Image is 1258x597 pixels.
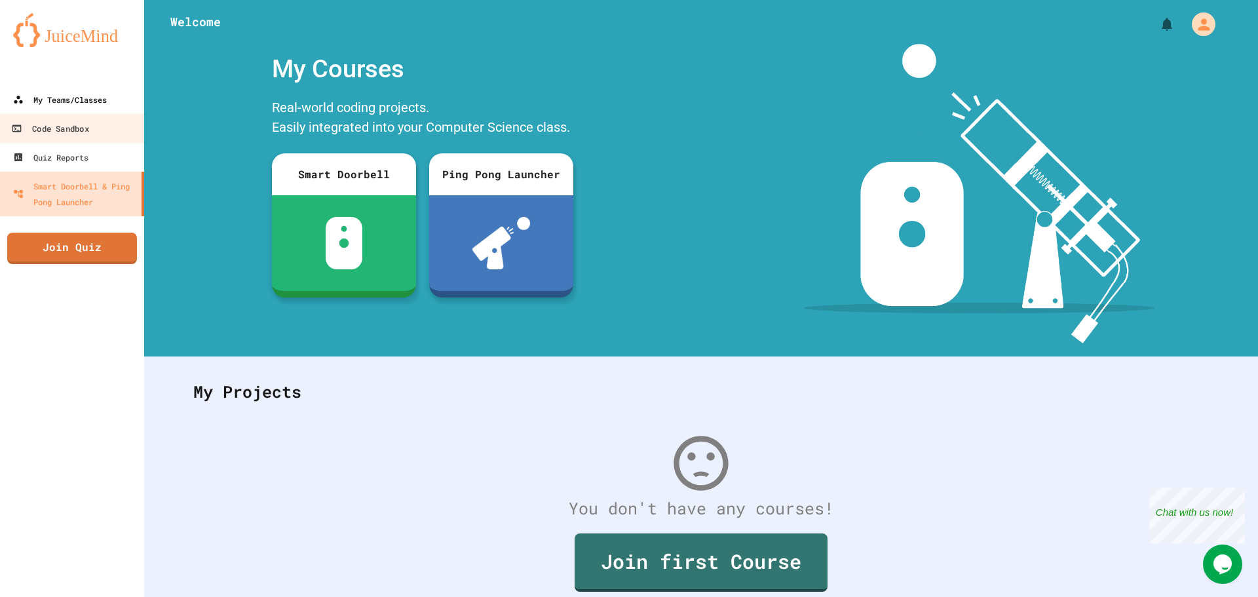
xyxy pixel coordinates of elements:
[429,153,573,195] div: Ping Pong Launcher
[272,153,416,195] div: Smart Doorbell
[265,44,580,94] div: My Courses
[1178,9,1219,39] div: My Account
[13,178,136,210] div: Smart Doorbell & Ping Pong Launcher
[472,217,531,269] img: ppl-with-ball.png
[7,233,137,264] a: Join Quiz
[13,92,107,107] div: My Teams/Classes
[13,13,131,47] img: logo-orange.svg
[180,366,1222,417] div: My Projects
[1135,13,1178,35] div: My Notifications
[180,496,1222,521] div: You don't have any courses!
[804,44,1155,343] img: banner-image-my-projects.png
[13,149,88,165] div: Quiz Reports
[1149,488,1245,543] iframe: chat widget
[265,94,580,144] div: Real-world coding projects. Easily integrated into your Computer Science class.
[11,121,88,137] div: Code Sandbox
[575,533,828,592] a: Join first Course
[326,217,363,269] img: sdb-white.svg
[1203,545,1245,584] iframe: chat widget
